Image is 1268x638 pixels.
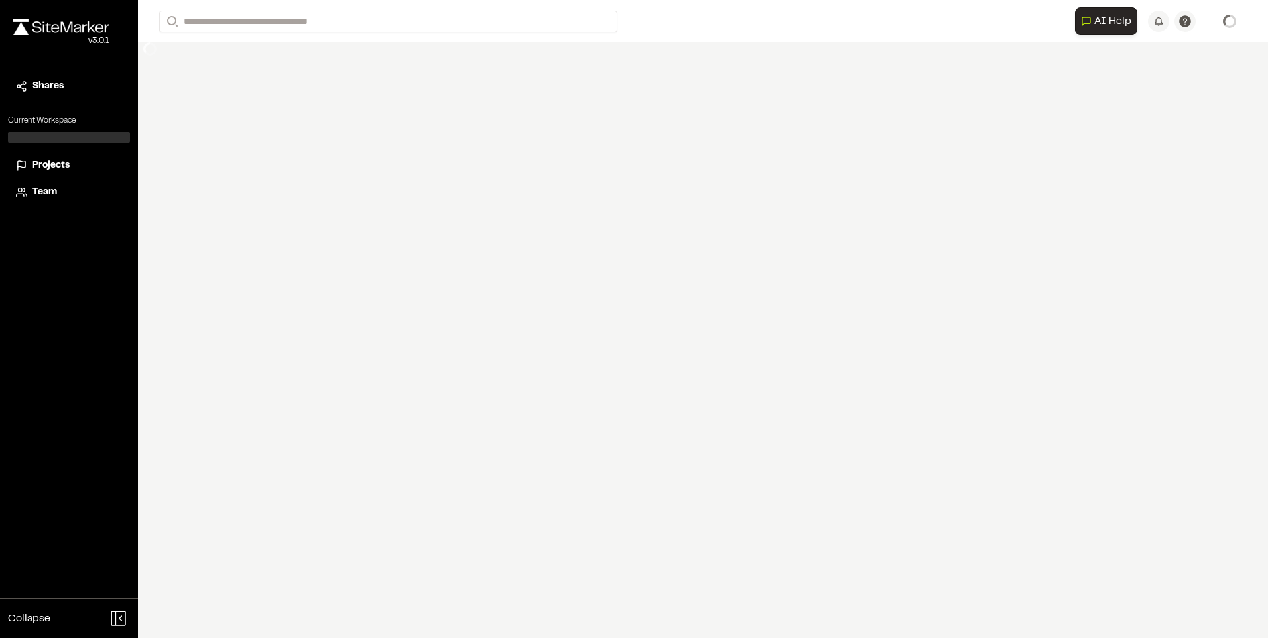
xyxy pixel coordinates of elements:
[1094,13,1131,29] span: AI Help
[1075,7,1143,35] div: Open AI Assistant
[32,185,57,200] span: Team
[8,611,50,627] span: Collapse
[16,159,122,173] a: Projects
[16,185,122,200] a: Team
[1075,7,1137,35] button: Open AI Assistant
[13,19,109,35] img: rebrand.png
[16,79,122,94] a: Shares
[159,11,183,32] button: Search
[13,35,109,47] div: Oh geez...please don't...
[8,115,130,127] p: Current Workspace
[32,159,70,173] span: Projects
[32,79,64,94] span: Shares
